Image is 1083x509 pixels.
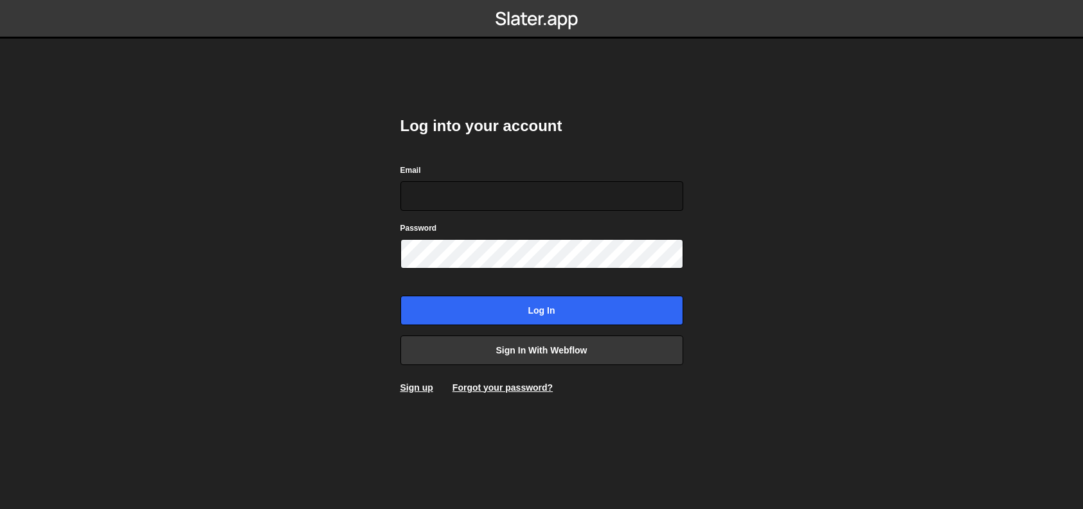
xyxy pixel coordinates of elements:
label: Email [400,164,421,177]
a: Sign up [400,382,433,393]
a: Sign in with Webflow [400,335,683,365]
input: Log in [400,296,683,325]
label: Password [400,222,437,235]
a: Forgot your password? [452,382,553,393]
h2: Log into your account [400,116,683,136]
